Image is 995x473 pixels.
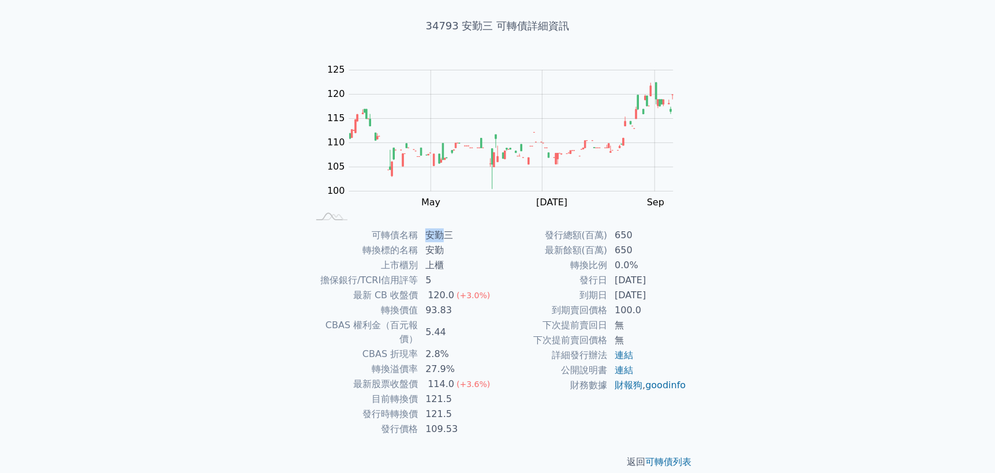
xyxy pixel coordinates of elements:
[349,82,673,189] g: Series
[418,392,497,407] td: 121.5
[327,186,345,197] tspan: 100
[294,18,701,34] h1: 34793 安勤三 可轉債詳細資訊
[937,418,995,473] iframe: Chat Widget
[457,291,490,300] span: (+3.0%)
[321,65,691,208] g: Chart
[308,318,418,347] td: CBAS 權利金（百元報價）
[497,348,608,363] td: 詳細發行辦法
[327,137,345,148] tspan: 110
[608,333,687,348] td: 無
[418,347,497,362] td: 2.8%
[308,258,418,273] td: 上市櫃別
[308,243,418,258] td: 轉換標的名稱
[308,347,418,362] td: CBAS 折現率
[497,243,608,258] td: 最新餘額(百萬)
[497,303,608,318] td: 到期賣回價格
[308,377,418,392] td: 最新股票收盤價
[418,258,497,273] td: 上櫃
[327,113,345,124] tspan: 115
[645,456,691,467] a: 可轉債列表
[615,380,642,391] a: 財報狗
[457,380,490,389] span: (+3.6%)
[294,455,701,469] p: 返回
[308,273,418,288] td: 擔保銀行/TCRI信用評等
[608,378,687,393] td: ,
[418,422,497,437] td: 109.53
[608,228,687,243] td: 650
[418,407,497,422] td: 121.5
[497,228,608,243] td: 發行總額(百萬)
[645,380,686,391] a: goodinfo
[421,197,440,208] tspan: May
[615,365,633,376] a: 連結
[308,288,418,303] td: 最新 CB 收盤價
[608,288,687,303] td: [DATE]
[418,273,497,288] td: 5
[608,258,687,273] td: 0.0%
[615,350,633,361] a: 連結
[418,303,497,318] td: 93.83
[308,362,418,377] td: 轉換溢價率
[418,318,497,347] td: 5.44
[608,273,687,288] td: [DATE]
[608,303,687,318] td: 100.0
[308,422,418,437] td: 發行價格
[608,243,687,258] td: 650
[425,288,457,302] div: 120.0
[497,273,608,288] td: 發行日
[497,318,608,333] td: 下次提前賣回日
[327,89,345,100] tspan: 120
[536,197,567,208] tspan: [DATE]
[327,65,345,76] tspan: 125
[608,318,687,333] td: 無
[497,378,608,393] td: 財務數據
[418,228,497,243] td: 安勤三
[497,333,608,348] td: 下次提前賣回價格
[327,162,345,172] tspan: 105
[647,197,664,208] tspan: Sep
[497,363,608,378] td: 公開說明書
[308,228,418,243] td: 可轉債名稱
[308,303,418,318] td: 轉換價值
[418,243,497,258] td: 安勤
[308,407,418,422] td: 發行時轉換價
[418,362,497,377] td: 27.9%
[497,288,608,303] td: 到期日
[308,392,418,407] td: 目前轉換價
[497,258,608,273] td: 轉換比例
[425,377,457,391] div: 114.0
[937,418,995,473] div: 聊天小工具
